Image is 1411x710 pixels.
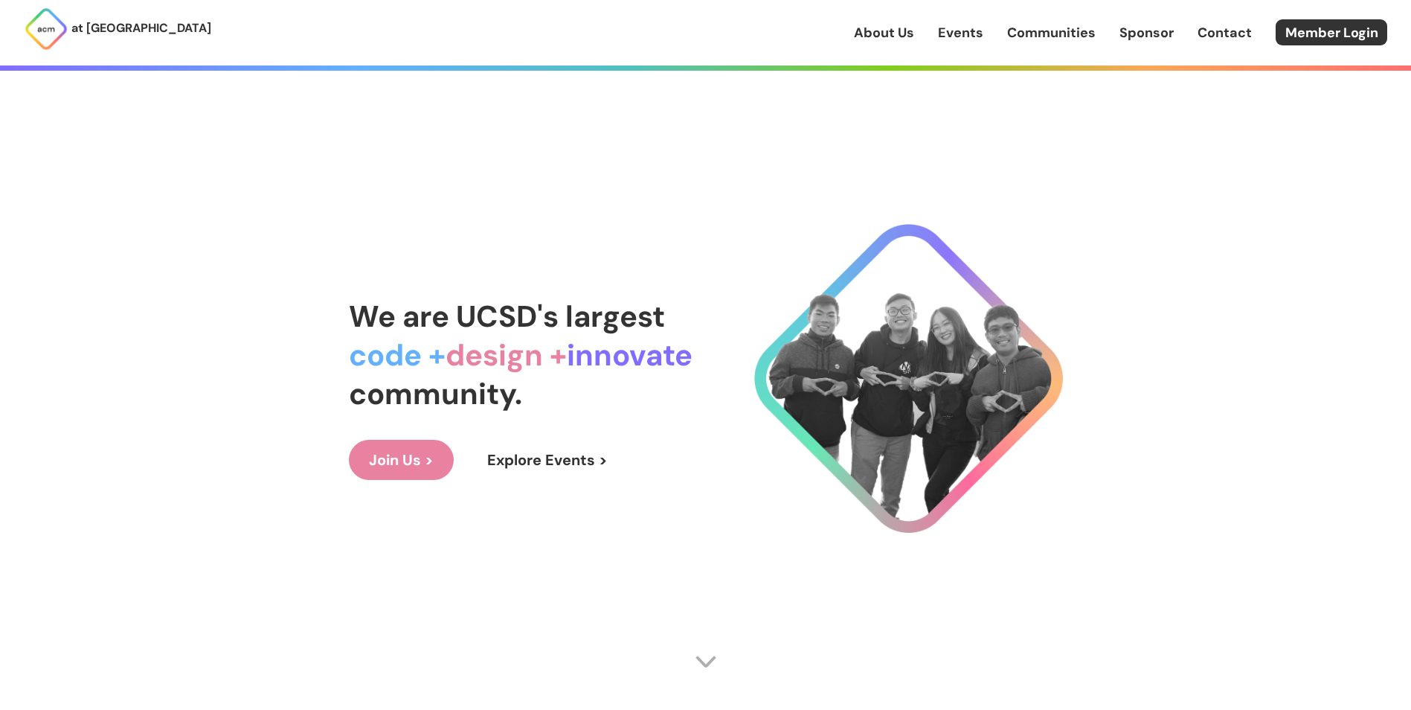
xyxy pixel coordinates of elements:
[754,224,1063,533] img: Cool Logo
[24,7,68,51] img: ACM Logo
[854,23,914,42] a: About Us
[349,336,446,374] span: code +
[1119,23,1174,42] a: Sponsor
[1198,23,1252,42] a: Contact
[349,297,665,336] span: We are UCSD's largest
[24,7,211,51] a: at [GEOGRAPHIC_DATA]
[349,374,522,413] span: community.
[71,19,211,38] p: at [GEOGRAPHIC_DATA]
[349,440,454,480] a: Join Us >
[1007,23,1096,42] a: Communities
[1276,19,1387,45] a: Member Login
[467,440,628,480] a: Explore Events >
[695,650,717,673] img: Scroll Arrow
[567,336,692,374] span: innovate
[446,336,567,374] span: design +
[938,23,983,42] a: Events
